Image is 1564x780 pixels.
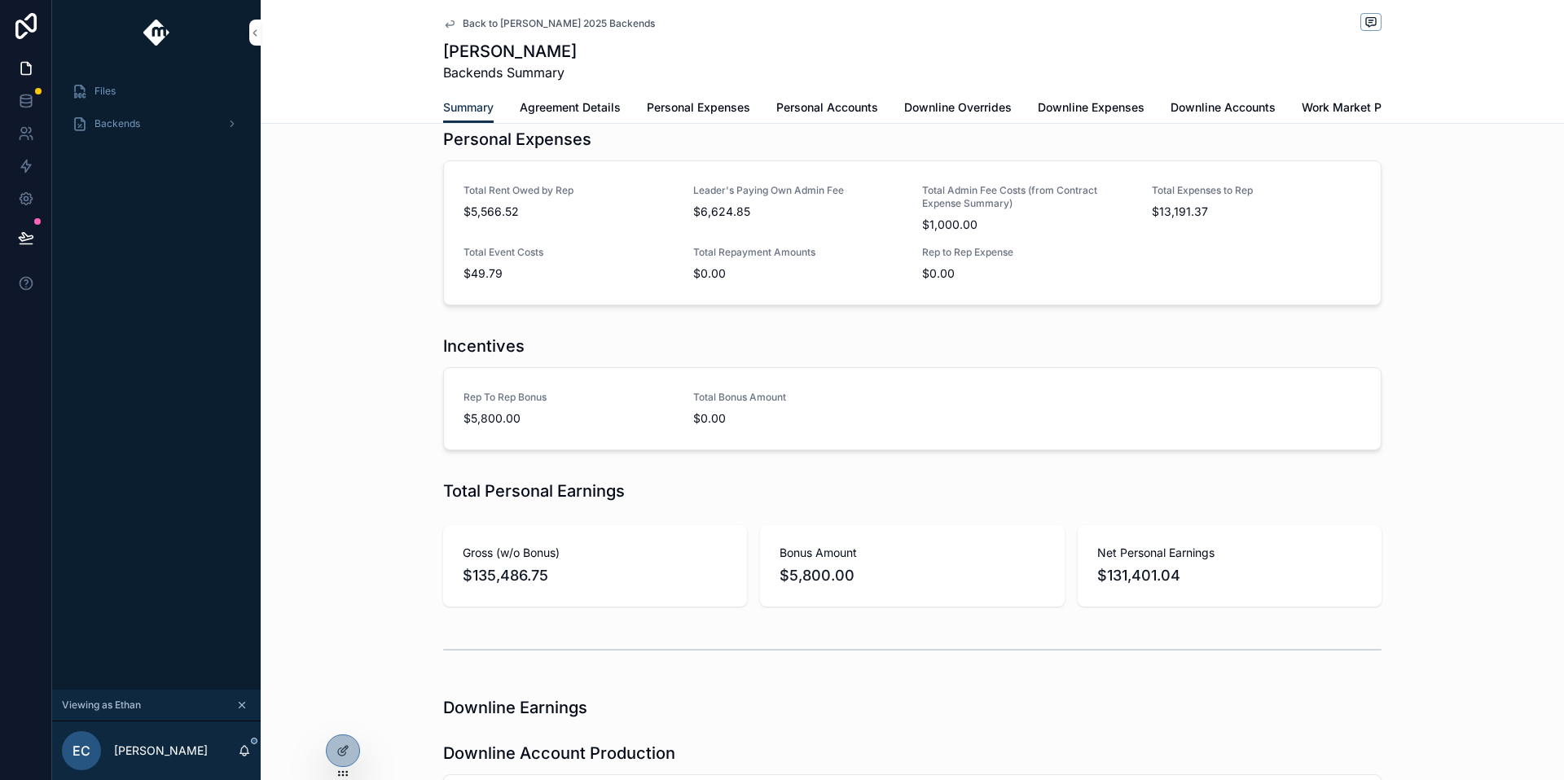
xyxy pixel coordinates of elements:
span: Total Bonus Amount [693,391,903,404]
h1: [PERSON_NAME] [443,40,577,63]
span: Summary [443,99,494,116]
a: Work Market Payments [1302,93,1428,125]
span: $5,800.00 [463,410,674,427]
div: scrollable content [52,65,261,160]
span: $0.00 [693,410,903,427]
span: $6,624.85 [693,204,903,220]
h1: Downline Account Production [443,742,675,765]
span: Gross (w/o Bonus) [463,545,727,561]
span: Total Event Costs [463,246,674,259]
a: Summary [443,93,494,124]
span: $13,191.37 [1152,204,1362,220]
h1: Total Personal Earnings [443,480,625,502]
h1: Downline Earnings [443,696,587,719]
span: Rep To Rep Bonus [463,391,674,404]
span: $5,566.52 [463,204,674,220]
span: Downline Accounts [1171,99,1276,116]
a: Agreement Details [520,93,621,125]
a: Downline Expenses [1038,93,1144,125]
span: $135,486.75 [463,564,727,587]
a: Backends [62,109,251,138]
a: Back to [PERSON_NAME] 2025 Backends [443,17,655,30]
a: Personal Accounts [776,93,878,125]
span: Total Admin Fee Costs (from Contract Expense Summary) [922,184,1132,210]
span: Total Expenses to Rep [1152,184,1362,197]
span: Work Market Payments [1302,99,1428,116]
a: Downline Overrides [904,93,1012,125]
a: Personal Expenses [647,93,750,125]
span: Files [94,85,116,98]
span: EC [72,741,90,760]
span: Leader's Paying Own Admin Fee [693,184,903,197]
span: Personal Expenses [647,99,750,116]
a: Files [62,77,251,106]
span: Rep to Rep Expense [922,246,1132,259]
span: Total Repayment Amounts [693,246,903,259]
span: Downline Overrides [904,99,1012,116]
span: Net Personal Earnings [1097,545,1362,561]
span: Bonus Amount [780,545,1044,561]
span: $131,401.04 [1097,564,1362,587]
span: Personal Accounts [776,99,878,116]
span: $5,800.00 [780,564,1044,587]
span: $0.00 [693,265,903,282]
h1: Personal Expenses [443,128,591,151]
span: Downline Expenses [1038,99,1144,116]
span: Backends Summary [443,63,577,82]
img: App logo [143,20,170,46]
a: Downline Accounts [1171,93,1276,125]
span: $0.00 [922,265,1132,282]
span: Backends [94,117,140,130]
span: Total Rent Owed by Rep [463,184,674,197]
span: Viewing as Ethan [62,699,141,712]
span: Agreement Details [520,99,621,116]
span: $1,000.00 [922,217,1132,233]
span: $49.79 [463,265,674,282]
p: [PERSON_NAME] [114,743,208,759]
h1: Incentives [443,335,525,357]
span: Back to [PERSON_NAME] 2025 Backends [463,17,655,30]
